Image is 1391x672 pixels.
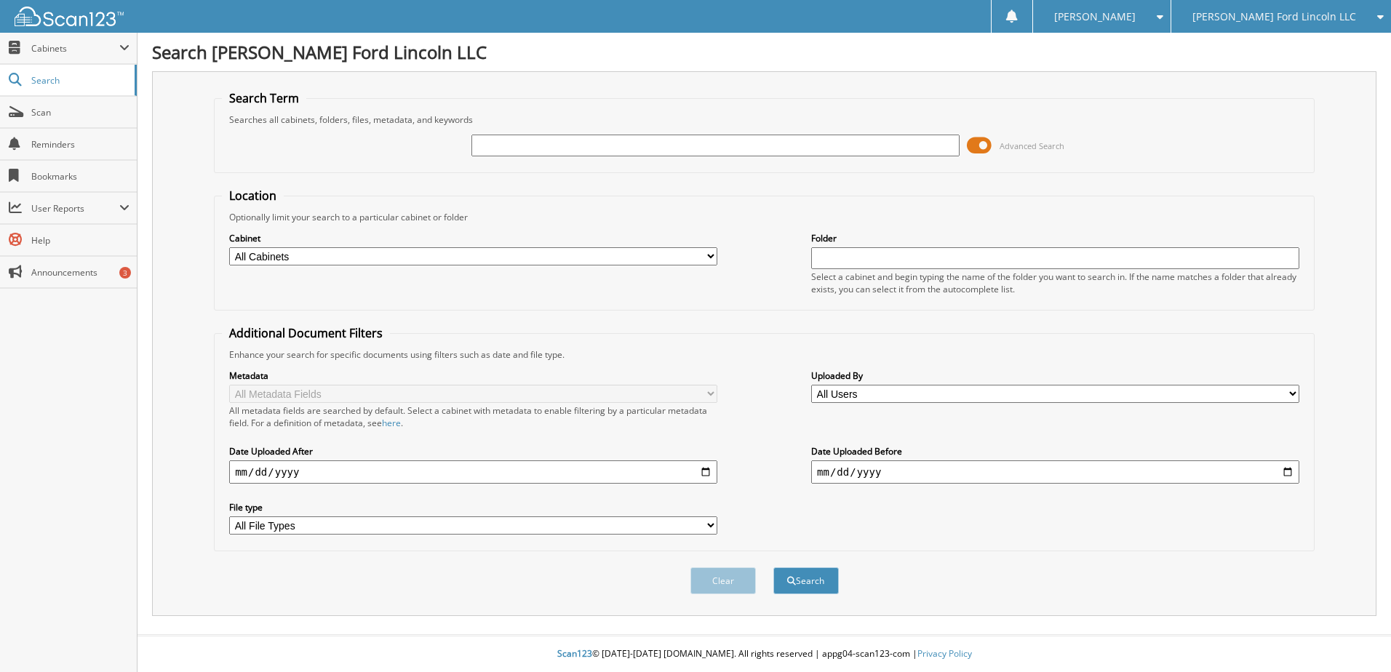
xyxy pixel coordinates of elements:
[222,348,1307,361] div: Enhance your search for specific documents using filters such as date and file type.
[229,369,717,382] label: Metadata
[31,170,129,183] span: Bookmarks
[229,404,717,429] div: All metadata fields are searched by default. Select a cabinet with metadata to enable filtering b...
[229,460,717,484] input: start
[222,325,390,341] legend: Additional Document Filters
[31,202,119,215] span: User Reports
[31,234,129,247] span: Help
[31,266,129,279] span: Announcements
[917,647,972,660] a: Privacy Policy
[222,188,284,204] legend: Location
[811,369,1299,382] label: Uploaded By
[382,417,401,429] a: here
[152,40,1376,64] h1: Search [PERSON_NAME] Ford Lincoln LLC
[1192,12,1356,21] span: [PERSON_NAME] Ford Lincoln LLC
[222,211,1307,223] div: Optionally limit your search to a particular cabinet or folder
[222,90,306,106] legend: Search Term
[690,567,756,594] button: Clear
[222,113,1307,126] div: Searches all cabinets, folders, files, metadata, and keywords
[31,138,129,151] span: Reminders
[137,636,1391,672] div: © [DATE]-[DATE] [DOMAIN_NAME]. All rights reserved | appg04-scan123-com |
[811,445,1299,457] label: Date Uploaded Before
[811,460,1299,484] input: end
[119,267,131,279] div: 3
[31,74,127,87] span: Search
[1054,12,1136,21] span: [PERSON_NAME]
[31,106,129,119] span: Scan
[229,501,717,513] label: File type
[1000,140,1064,151] span: Advanced Search
[773,567,839,594] button: Search
[229,445,717,457] label: Date Uploaded After
[811,232,1299,244] label: Folder
[31,42,119,55] span: Cabinets
[1318,602,1391,672] iframe: Chat Widget
[15,7,124,26] img: scan123-logo-white.svg
[557,647,592,660] span: Scan123
[811,271,1299,295] div: Select a cabinet and begin typing the name of the folder you want to search in. If the name match...
[229,232,717,244] label: Cabinet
